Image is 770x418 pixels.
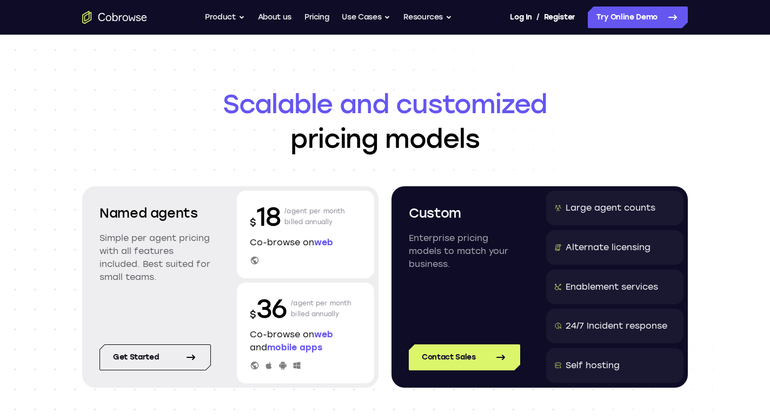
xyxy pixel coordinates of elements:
[284,199,345,234] p: /agent per month billed annually
[250,291,287,326] p: 36
[250,328,361,354] p: Co-browse on and
[304,6,329,28] a: Pricing
[258,6,291,28] a: About us
[267,342,322,352] span: mobile apps
[99,344,211,370] a: Get started
[566,359,620,372] div: Self hosting
[99,232,211,284] p: Simple per agent pricing with all features included. Best suited for small teams.
[291,291,351,326] p: /agent per month billed annually
[409,344,520,370] a: Contact Sales
[566,319,667,332] div: 24/7 Incident response
[82,87,688,156] h1: pricing models
[566,201,655,214] div: Large agent counts
[250,217,256,228] span: $
[205,6,245,28] button: Product
[536,11,540,24] span: /
[250,236,361,249] p: Co-browse on
[250,199,280,234] p: 18
[544,6,575,28] a: Register
[510,6,532,28] a: Log In
[82,11,147,24] a: Go to the home page
[403,6,452,28] button: Resources
[314,237,333,247] span: web
[409,232,520,271] p: Enterprise pricing models to match your business.
[314,329,333,339] span: web
[566,280,658,293] div: Enablement services
[99,204,211,223] h2: Named agents
[82,87,688,121] span: Scalable and customized
[588,6,688,28] a: Try Online Demo
[250,309,256,321] span: $
[342,6,390,28] button: Use Cases
[566,241,650,254] div: Alternate licensing
[409,204,520,223] h2: Custom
